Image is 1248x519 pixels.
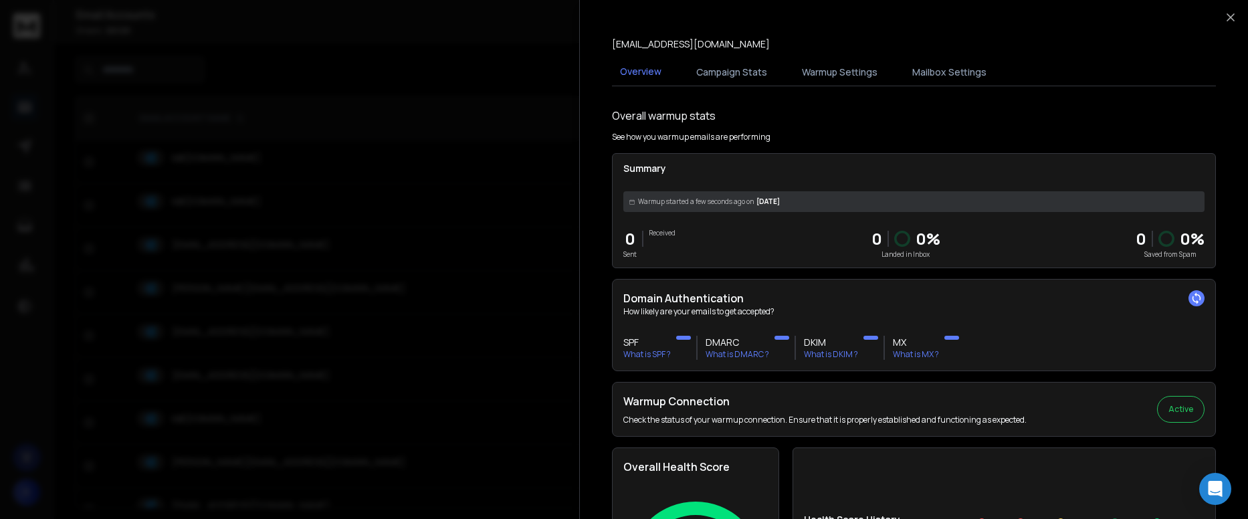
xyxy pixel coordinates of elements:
h2: Domain Authentication [623,290,1205,306]
p: What is DMARC ? [706,349,769,360]
div: Open Intercom Messenger [1199,473,1231,505]
h2: Overall Health Score [623,459,768,475]
p: What is DKIM ? [804,349,858,360]
p: 0 % [1180,228,1205,249]
span: Warmup started a few seconds ago on [638,197,754,207]
p: How likely are your emails to get accepted? [623,306,1205,317]
p: Check the status of your warmup connection. Ensure that it is properly established and functionin... [623,415,1027,425]
p: What is MX ? [893,349,939,360]
button: Mailbox Settings [904,58,995,87]
p: What is SPF ? [623,349,671,360]
button: Overview [612,57,669,88]
button: Active [1157,396,1205,423]
h2: Warmup Connection [623,393,1027,409]
h3: SPF [623,336,671,349]
div: [DATE] [623,191,1205,212]
p: Landed in Inbox [871,249,940,259]
p: Received [649,228,675,238]
p: Summary [623,162,1205,175]
h3: DMARC [706,336,769,349]
p: Sent [623,249,637,259]
p: Saved from Spam [1136,249,1205,259]
h3: DKIM [804,336,858,349]
p: [EMAIL_ADDRESS][DOMAIN_NAME] [612,37,770,51]
button: Warmup Settings [794,58,886,87]
p: 0 [623,228,637,249]
strong: 0 [1136,227,1146,249]
p: 0 % [916,228,940,249]
h1: Overall warmup stats [612,108,716,124]
h3: MX [893,336,939,349]
p: 0 [871,228,882,249]
button: Campaign Stats [688,58,775,87]
p: See how you warmup emails are performing [612,132,770,142]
